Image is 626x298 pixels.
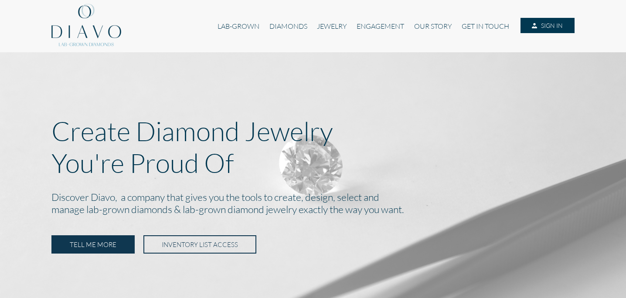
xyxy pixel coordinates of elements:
[352,18,409,34] a: ENGAGEMENT
[51,189,575,219] h2: Discover Diavo, a company that gives you the tools to create, design, select and manage lab-grown...
[51,235,135,254] a: TELL ME MORE
[213,18,264,34] a: LAB-GROWN
[265,18,312,34] a: DIAMONDS
[457,18,514,34] a: GET IN TOUCH
[51,115,575,179] p: Create Diamond Jewelry You're Proud Of
[143,235,256,254] a: INVENTORY LIST ACCESS
[409,18,457,34] a: OUR STORY
[312,18,352,34] a: JEWELRY
[521,18,575,34] a: SIGN IN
